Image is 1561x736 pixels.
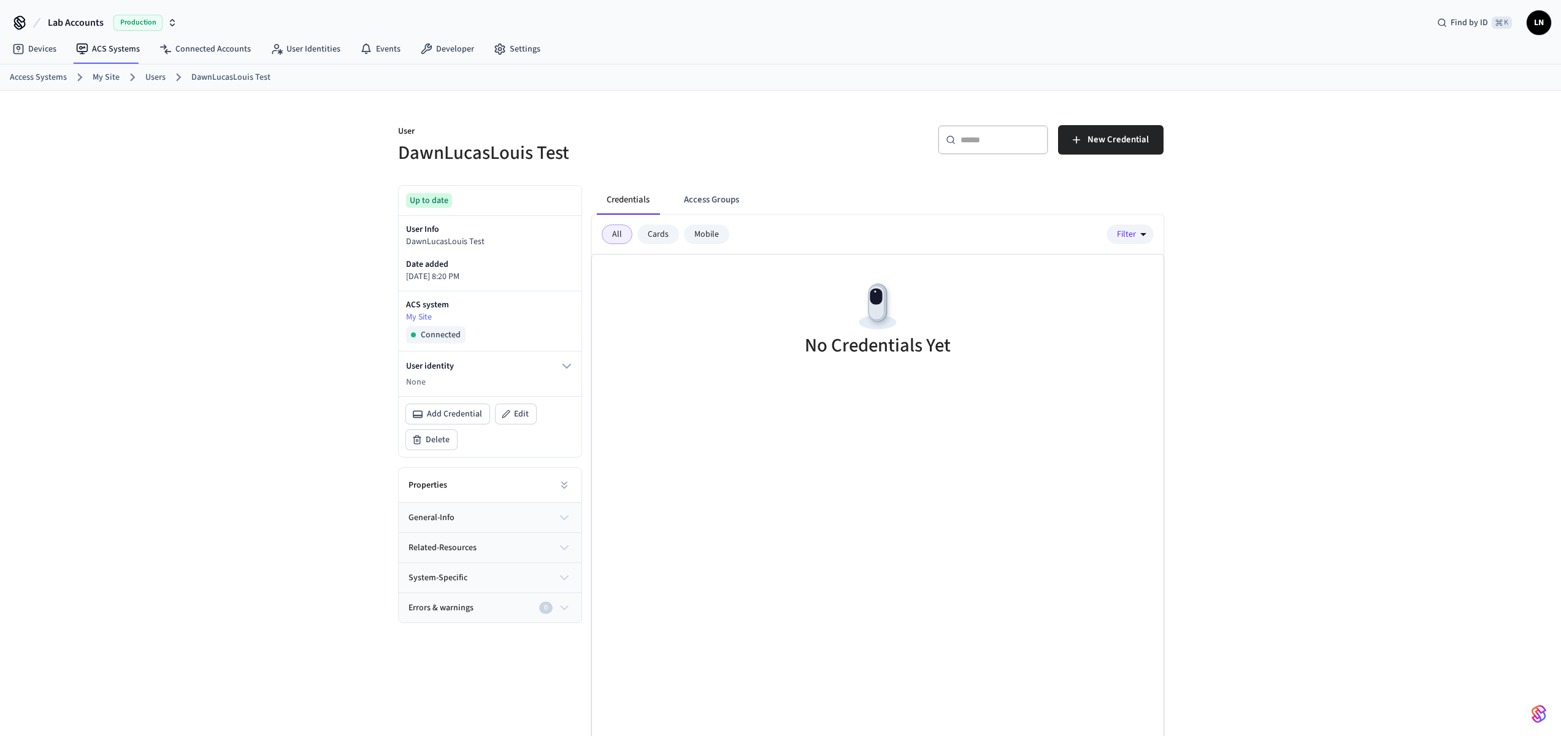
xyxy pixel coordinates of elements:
[850,279,905,334] img: Devices Empty State
[261,38,350,60] a: User Identities
[539,602,553,614] div: 0
[1058,125,1164,155] button: New Credential
[2,38,66,60] a: Devices
[1087,132,1149,148] span: New Credential
[406,311,574,324] a: My Site
[1107,224,1154,244] button: Filter
[408,512,454,524] span: general-info
[406,404,489,424] button: Add Credential
[406,359,574,374] button: User identity
[398,125,773,140] p: User
[1427,12,1522,34] div: Find by ID⌘ K
[426,434,450,446] span: Delete
[597,185,659,215] button: Credentials
[406,299,574,311] p: ACS system
[684,224,729,244] div: Mobile
[406,223,574,236] p: User Info
[399,593,581,623] button: Errors & warnings0
[399,563,581,592] button: system-specific
[150,38,261,60] a: Connected Accounts
[1451,17,1488,29] span: Find by ID
[514,408,529,420] span: Edit
[805,333,951,358] h5: No Credentials Yet
[408,602,474,615] span: Errors & warnings
[408,479,447,491] h2: Properties
[427,408,482,420] span: Add Credential
[602,224,632,244] div: All
[1528,12,1550,34] span: LN
[145,71,166,84] a: Users
[406,270,574,283] p: [DATE] 8:20 PM
[93,71,120,84] a: My Site
[674,185,749,215] button: Access Groups
[10,71,67,84] a: Access Systems
[406,376,574,389] p: None
[1532,704,1546,724] img: SeamLogoGradient.69752ec5.svg
[421,329,461,341] span: Connected
[399,533,581,562] button: related-resources
[350,38,410,60] a: Events
[496,404,536,424] button: Edit
[48,15,104,30] span: Lab Accounts
[191,71,270,84] a: DawnLucasLouis Test
[1492,17,1512,29] span: ⌘ K
[406,430,457,450] button: Delete
[66,38,150,60] a: ACS Systems
[406,236,574,248] p: DawnLucasLouis Test
[1527,10,1551,35] button: LN
[410,38,484,60] a: Developer
[406,193,452,208] div: Up to date
[408,572,467,585] span: system-specific
[484,38,550,60] a: Settings
[406,258,574,270] p: Date added
[399,503,581,532] button: general-info
[637,224,679,244] div: Cards
[408,542,477,554] span: related-resources
[113,15,163,31] span: Production
[398,140,773,166] h5: DawnLucasLouis Test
